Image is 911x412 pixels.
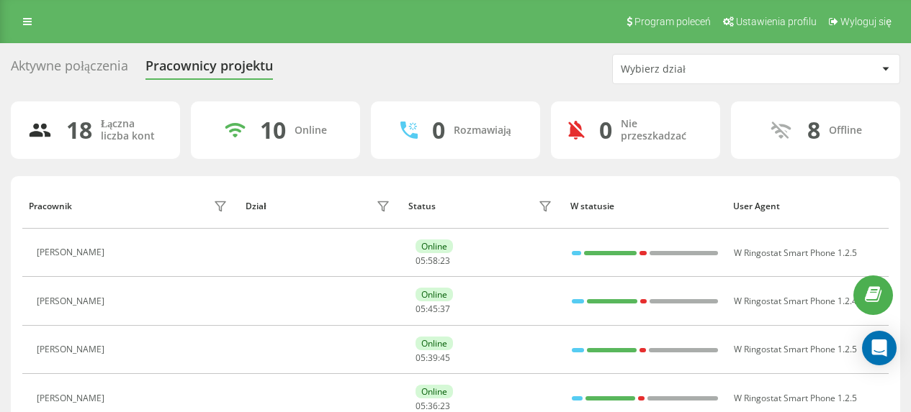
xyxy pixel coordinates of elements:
div: : : [416,304,450,314]
span: 05 [416,303,426,315]
div: 0 [599,116,612,144]
div: 10 [260,116,286,144]
span: 05 [416,352,426,364]
div: Online [416,337,453,350]
span: 58 [428,255,438,267]
div: Online [295,124,327,137]
span: W Ringostat Smart Phone 1.2.5 [734,247,857,259]
div: Online [416,239,453,253]
div: W statusie [570,201,719,211]
span: 45 [428,303,438,315]
span: Ustawienia profilu [736,16,817,27]
div: 18 [66,116,92,144]
div: : : [416,401,450,411]
div: Wybierz dział [621,63,793,75]
div: Dział [246,201,266,211]
div: Online [416,385,453,398]
div: Łączna liczba kont [101,118,163,142]
div: Pracownik [29,201,72,211]
span: 23 [440,255,450,267]
div: [PERSON_NAME] [37,344,108,354]
div: : : [416,256,450,266]
div: Open Intercom Messenger [862,331,897,365]
div: Offline [829,124,862,137]
div: 0 [432,116,445,144]
span: Wyloguj się [840,16,892,27]
span: 37 [440,303,450,315]
div: 8 [807,116,820,144]
div: Online [416,288,453,301]
div: [PERSON_NAME] [37,296,108,306]
span: 39 [428,352,438,364]
div: Nie przeszkadzać [621,118,703,142]
span: 05 [416,400,426,412]
div: Pracownicy projektu [145,58,273,81]
div: Aktywne połączenia [11,58,128,81]
div: User Agent [733,201,882,211]
div: [PERSON_NAME] [37,247,108,257]
div: : : [416,353,450,363]
span: W Ringostat Smart Phone 1.2.5 [734,343,857,355]
span: Program poleceń [634,16,711,27]
span: W Ringostat Smart Phone 1.2.5 [734,392,857,404]
span: 05 [416,255,426,267]
span: W Ringostat Smart Phone 1.2.4 [734,295,857,307]
div: Status [408,201,436,211]
span: 45 [440,352,450,364]
span: 36 [428,400,438,412]
div: Rozmawiają [454,124,511,137]
div: [PERSON_NAME] [37,393,108,403]
span: 23 [440,400,450,412]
